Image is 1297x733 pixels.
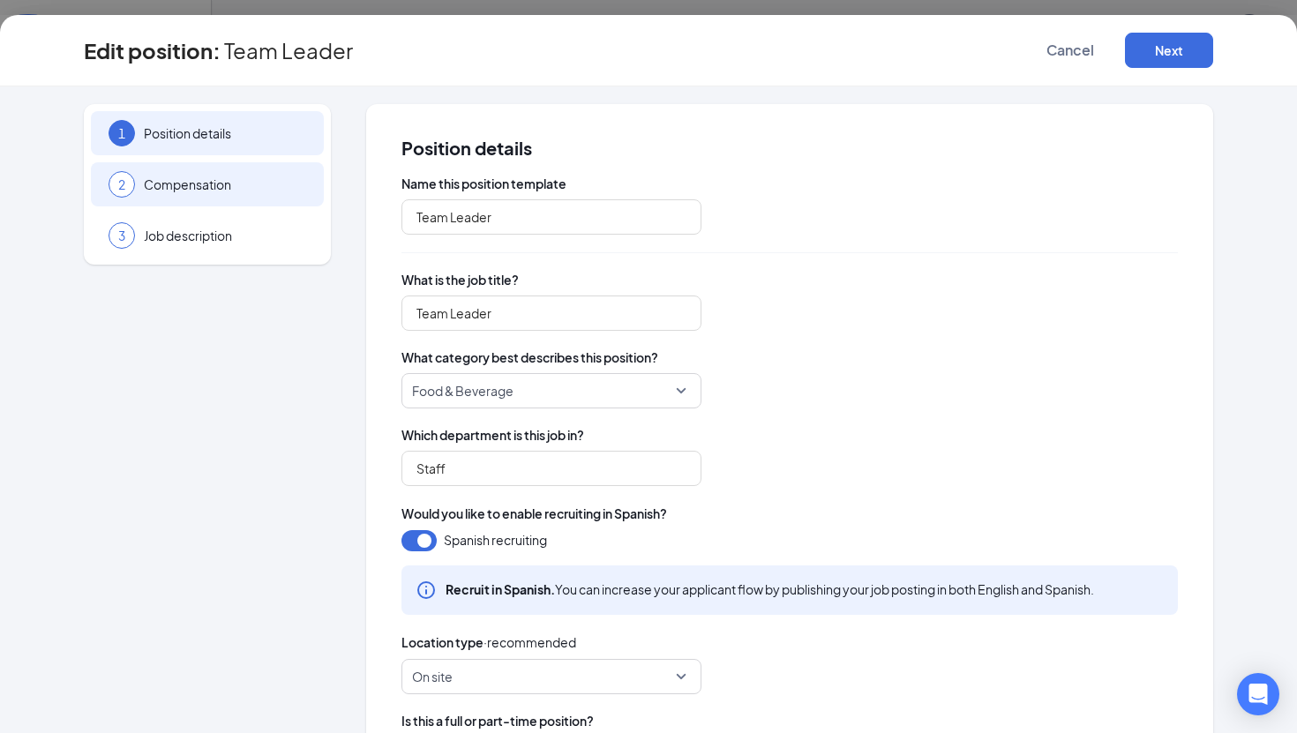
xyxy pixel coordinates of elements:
[1125,33,1213,68] button: Next
[1026,33,1114,68] button: Cancel
[118,176,125,193] span: 2
[444,530,547,550] span: Spanish recruiting
[144,227,306,244] span: Job description
[401,199,701,235] input: Cashier-Region 1, Cashier- Region 2
[416,580,437,601] svg: Info
[118,227,125,244] span: 3
[446,581,555,597] b: Recruit in Spanish.
[401,504,667,523] span: Would you like to enable recruiting in Spanish?
[401,139,1178,157] span: Position details
[412,660,453,693] span: On site
[401,712,1178,729] span: Is this a full or part-time position?
[484,632,576,652] span: · recommended
[401,426,1178,444] span: Which department is this job in?
[144,124,306,142] span: Position details
[401,632,484,652] span: Location type
[401,271,1178,288] span: What is the job title?
[1237,673,1279,715] div: Open Intercom Messenger
[224,41,353,59] span: Team Leader
[118,124,125,142] span: 1
[401,348,1178,366] span: What category best describes this position?
[1046,41,1094,59] span: Cancel
[144,176,306,193] span: Compensation
[84,35,221,65] h3: Edit position :
[401,175,1178,192] span: Name this position template
[446,580,1094,599] span: You can increase your applicant flow by publishing your job posting in both English and Spanish.
[412,374,514,408] span: Food & Beverage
